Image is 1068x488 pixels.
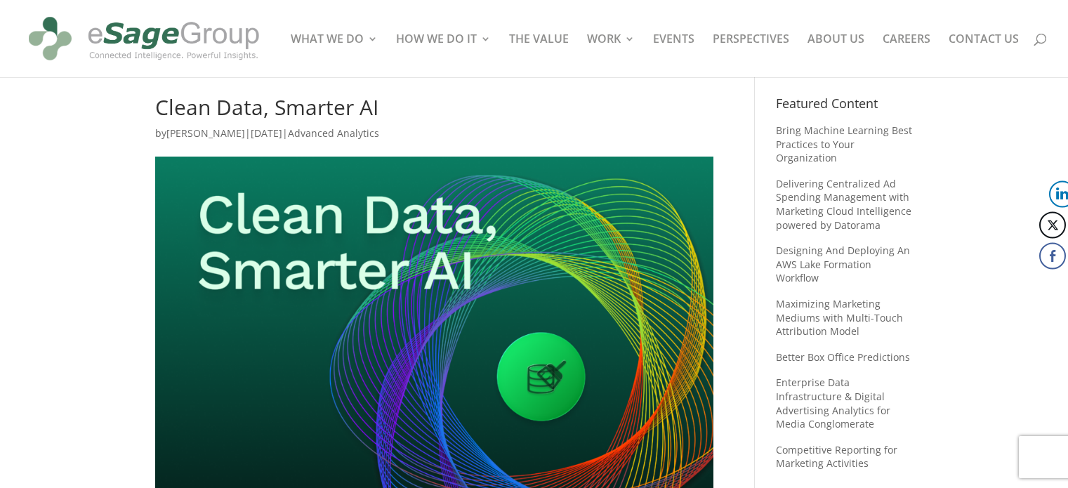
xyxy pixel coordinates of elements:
[396,34,491,77] a: HOW WE DO IT
[509,34,569,77] a: THE VALUE
[949,34,1019,77] a: CONTACT US
[776,376,890,430] a: Enterprise Data Infrastructure & Digital Advertising Analytics for Media Conglomerate
[807,34,864,77] a: ABOUT US
[1039,211,1066,238] button: Twitter Share
[587,34,635,77] a: WORK
[776,244,910,284] a: Designing And Deploying An AWS Lake Formation Workflow
[288,126,379,140] a: Advanced Analytics
[155,97,713,125] h1: Clean Data, Smarter AI
[776,177,911,232] a: Delivering Centralized Ad Spending Management with Marketing Cloud Intelligence powered by Datorama
[713,34,789,77] a: PERSPECTIVES
[155,125,713,152] p: by | |
[653,34,694,77] a: EVENTS
[776,97,913,117] h4: Featured Content
[776,350,910,364] a: Better Box Office Predictions
[883,34,930,77] a: CAREERS
[291,34,378,77] a: WHAT WE DO
[166,126,245,140] a: [PERSON_NAME]
[1039,242,1066,269] button: Facebook Share
[776,297,903,338] a: Maximizing Marketing Mediums with Multi-Touch Attribution Model
[251,126,282,140] span: [DATE]
[24,6,264,72] img: eSage Group
[776,443,897,470] a: Competitive Reporting for Marketing Activities
[776,124,912,164] a: Bring Machine Learning Best Practices to Your Organization
[1039,180,1066,207] button: LinkedIn Share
